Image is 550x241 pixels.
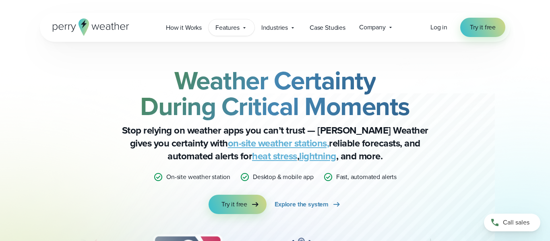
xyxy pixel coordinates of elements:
[228,136,329,150] a: on-site weather stations,
[299,149,336,163] a: lightning
[159,19,209,36] a: How it Works
[503,218,529,227] span: Call sales
[470,23,496,32] span: Try it free
[303,19,352,36] a: Case Studies
[359,23,386,32] span: Company
[140,62,410,125] strong: Weather Certainty During Critical Moments
[221,200,247,209] span: Try it free
[484,214,540,231] a: Call sales
[209,195,267,214] a: Try it free
[166,23,202,33] span: How it Works
[310,23,345,33] span: Case Studies
[275,200,329,209] span: Explore the system
[460,18,505,37] a: Try it free
[252,149,297,163] a: heat stress
[430,23,447,32] a: Log in
[114,124,436,163] p: Stop relying on weather apps you can’t trust — [PERSON_NAME] Weather gives you certainty with rel...
[336,172,397,182] p: Fast, automated alerts
[261,23,288,33] span: Industries
[275,195,341,214] a: Explore the system
[215,23,240,33] span: Features
[166,172,230,182] p: On-site weather station
[253,172,314,182] p: Desktop & mobile app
